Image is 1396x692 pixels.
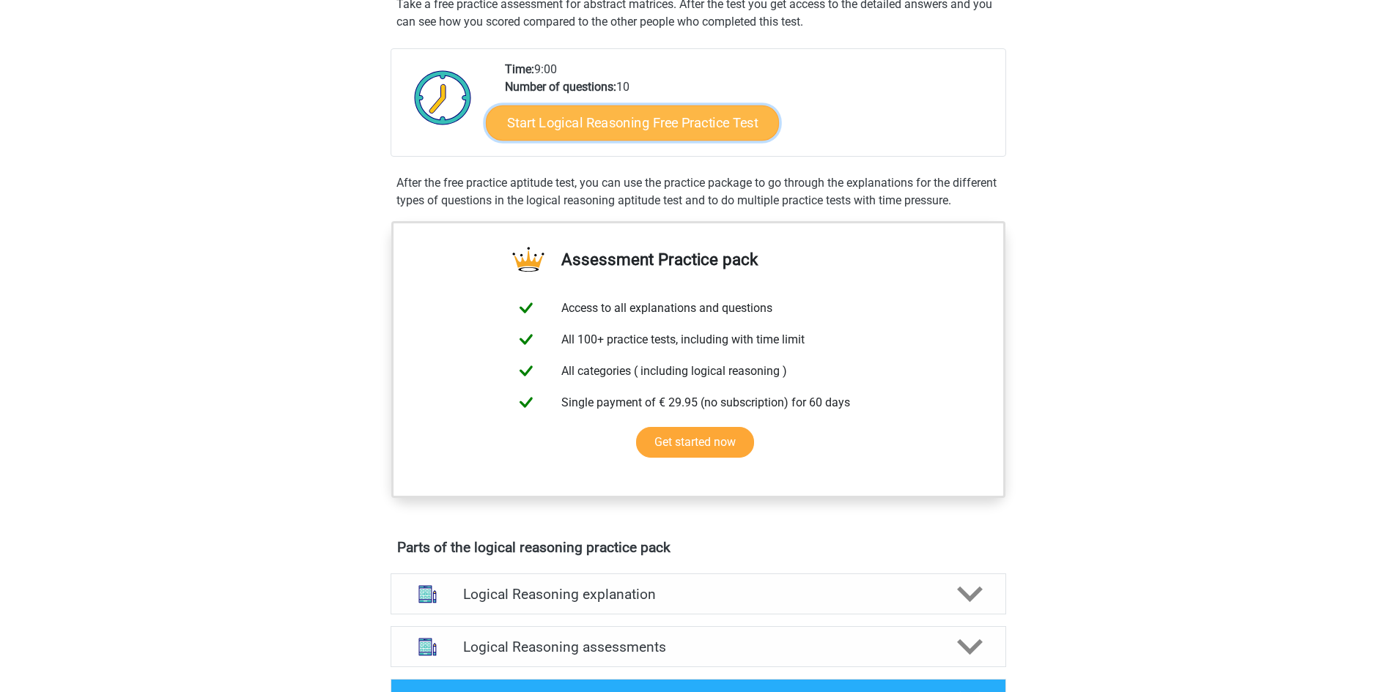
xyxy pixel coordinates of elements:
[409,576,446,613] img: logical reasoning explanations
[486,105,779,140] a: Start Logical Reasoning Free Practice Test
[505,80,616,94] b: Number of questions:
[397,539,1000,556] h4: Parts of the logical reasoning practice pack
[463,639,934,655] h4: Logical Reasoning assessments
[385,573,1012,614] a: explanations Logical Reasoning explanation
[463,586,934,603] h4: Logical Reasoning explanation
[505,62,534,76] b: Time:
[636,427,754,458] a: Get started now
[406,61,480,134] img: Clock
[391,174,1006,209] div: After the free practice aptitude test, you can use the practice package to go through the explana...
[385,626,1012,667] a: assessments Logical Reasoning assessments
[409,628,446,666] img: logical reasoning assessments
[494,61,1005,156] div: 9:00 10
